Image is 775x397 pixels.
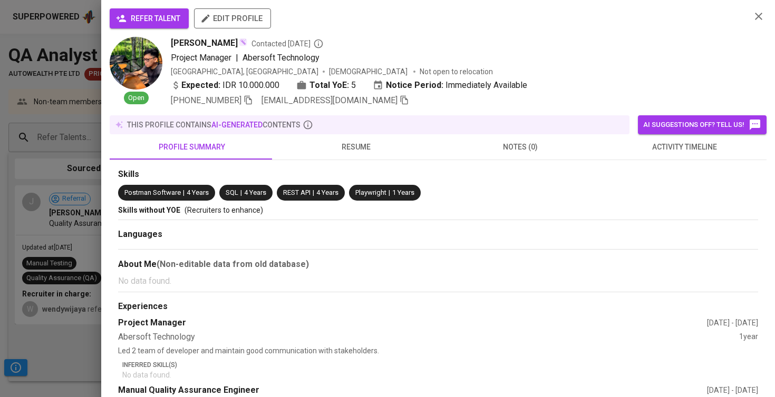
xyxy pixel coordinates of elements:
span: profile summary [116,141,268,154]
span: [DEMOGRAPHIC_DATA] [329,66,409,77]
b: Notice Period: [386,79,443,92]
span: activity timeline [609,141,761,154]
span: SQL [226,188,238,196]
img: cbf68c834ad9c1cf56d98e236c122c67.jpg [110,37,162,90]
span: | [389,188,390,198]
svg: By Batam recruiter [313,38,324,49]
p: Led 2 team of developer and maintain good communication with stakeholders. [118,345,758,356]
div: 1 year [739,331,758,343]
span: 4 Years [244,188,266,196]
span: notes (0) [444,141,596,154]
span: | [313,188,314,198]
p: Inferred Skill(s) [122,360,758,370]
p: Not open to relocation [420,66,493,77]
span: Open [124,93,149,103]
span: REST API [283,188,311,196]
span: Contacted [DATE] [251,38,324,49]
p: No data found. [122,370,758,380]
span: (Recruiters to enhance) [185,206,263,214]
img: magic_wand.svg [239,38,247,46]
span: 5 [351,79,356,92]
b: Total YoE: [309,79,349,92]
a: edit profile [194,14,271,22]
div: [DATE] - [DATE] [707,317,758,328]
b: Expected: [181,79,220,92]
div: Experiences [118,301,758,313]
div: Project Manager [118,317,707,329]
span: refer talent [118,12,180,25]
div: Languages [118,229,758,241]
span: Playwright [355,188,386,196]
div: Manual Quality Assurance Engineer [118,384,707,396]
span: Skills without YOE [118,206,180,214]
span: edit profile [202,12,263,25]
span: AI suggestions off? Tell us! [643,118,761,131]
div: [GEOGRAPHIC_DATA], [GEOGRAPHIC_DATA] [171,66,318,77]
span: 1 Years [392,188,414,196]
span: [EMAIL_ADDRESS][DOMAIN_NAME] [261,95,398,105]
div: Skills [118,168,758,181]
span: Postman Software [124,188,181,196]
span: Project Manager [171,53,231,63]
span: | [240,188,242,198]
span: | [236,52,238,64]
p: No data found. [118,275,758,287]
span: [PHONE_NUMBER] [171,95,241,105]
span: resume [280,141,432,154]
b: (Non-editable data from old database) [157,259,309,269]
span: [PERSON_NAME] [171,37,238,49]
p: this profile contains contents [127,120,301,130]
button: edit profile [194,8,271,28]
button: AI suggestions off? Tell us! [638,115,767,134]
div: Abersoft Technology [118,331,739,343]
button: refer talent [110,8,189,28]
span: 4 Years [187,188,209,196]
span: AI-generated [211,121,263,129]
span: Abersoft Technology [243,53,319,63]
div: [DATE] - [DATE] [707,385,758,395]
span: | [183,188,185,198]
div: About Me [118,258,758,271]
div: IDR 10.000.000 [171,79,279,92]
div: Immediately Available [373,79,527,92]
span: 4 Years [316,188,338,196]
